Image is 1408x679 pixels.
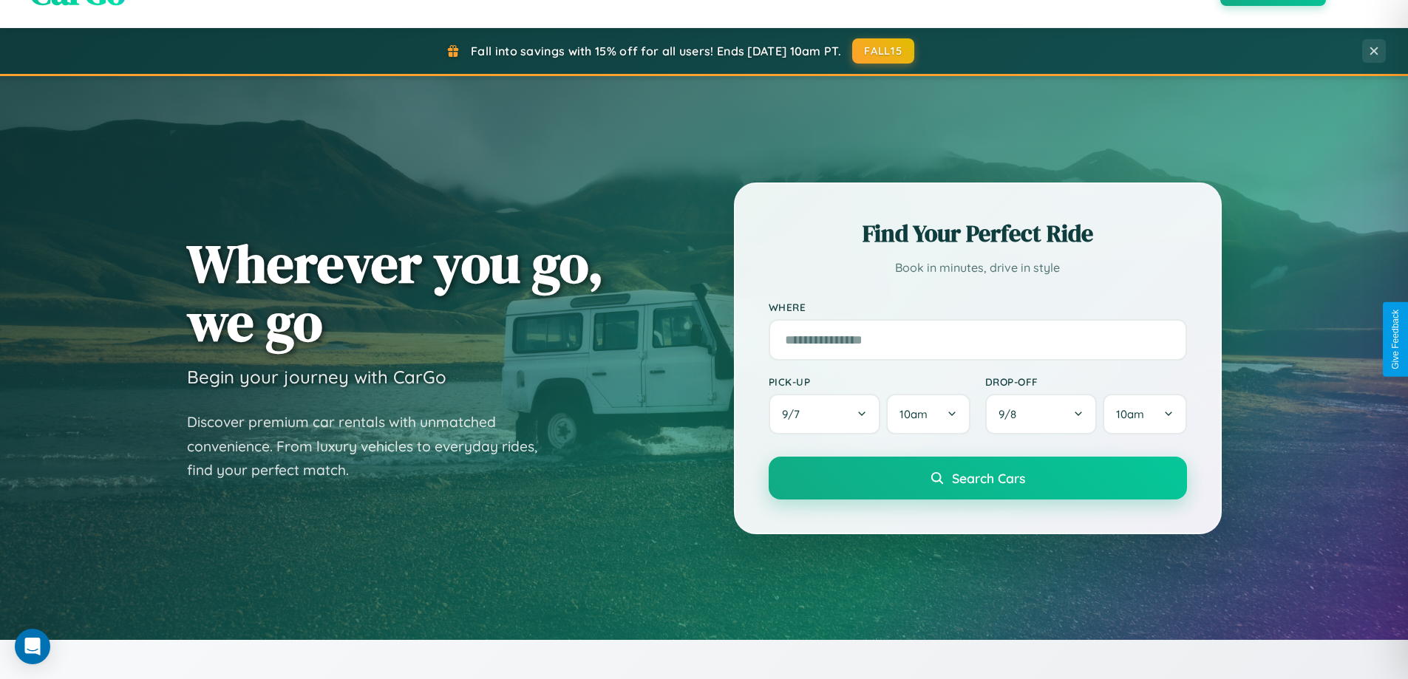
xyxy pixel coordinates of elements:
label: Drop-off [985,375,1187,388]
p: Discover premium car rentals with unmatched convenience. From luxury vehicles to everyday rides, ... [187,410,557,482]
span: 10am [1116,407,1144,421]
span: 10am [899,407,928,421]
span: 9 / 8 [999,407,1024,421]
button: 10am [886,394,970,434]
button: Search Cars [769,457,1187,499]
button: 9/7 [769,394,881,434]
span: 9 / 7 [782,407,807,421]
h2: Find Your Perfect Ride [769,217,1187,250]
label: Pick-up [769,375,970,388]
button: 10am [1103,394,1186,434]
button: 9/8 [985,394,1098,434]
p: Book in minutes, drive in style [769,257,1187,279]
div: Give Feedback [1390,310,1401,369]
label: Where [769,301,1187,313]
div: Open Intercom Messenger [15,629,50,664]
span: Search Cars [952,470,1025,486]
button: FALL15 [852,38,914,64]
span: Fall into savings with 15% off for all users! Ends [DATE] 10am PT. [471,44,841,58]
h3: Begin your journey with CarGo [187,366,446,388]
h1: Wherever you go, we go [187,234,604,351]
